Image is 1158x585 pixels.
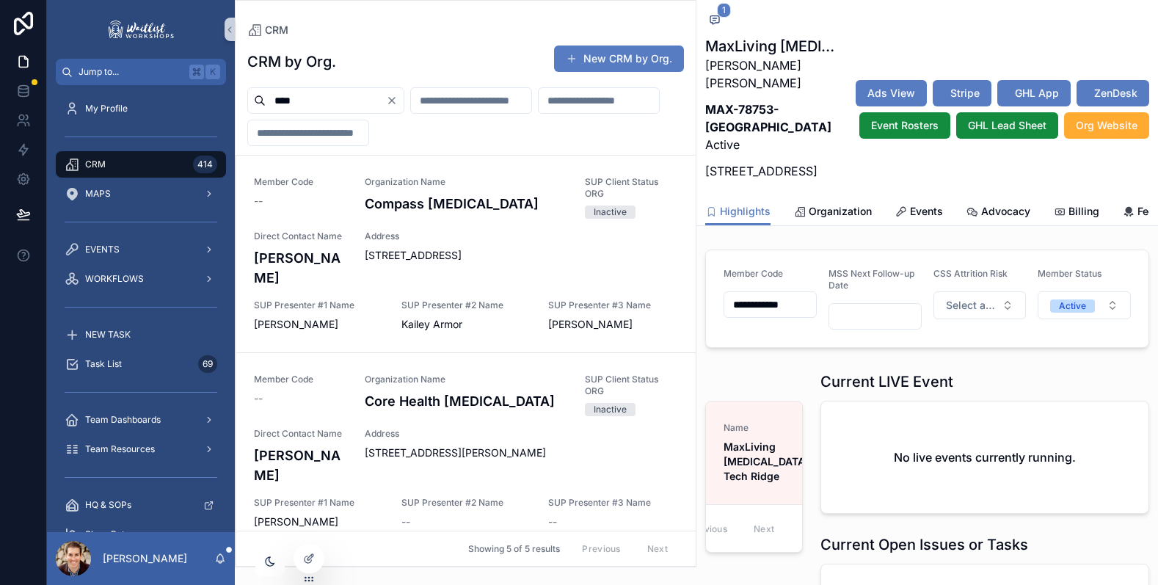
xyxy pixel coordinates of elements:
[705,198,771,226] a: Highlights
[254,230,347,242] span: Direct Contact Name
[548,515,557,529] span: --
[794,198,872,228] a: Organization
[1064,112,1149,139] button: Org Website
[1068,204,1099,219] span: Billing
[56,436,226,462] a: Team Resources
[997,80,1071,106] button: GHL App
[401,317,531,332] span: Kailey Armor
[705,102,831,134] strong: MAX-78753-[GEOGRAPHIC_DATA]
[705,162,842,180] p: [STREET_ADDRESS]
[1015,86,1059,101] span: GHL App
[85,329,131,341] span: NEW TASK
[56,181,226,207] a: MAPS
[468,543,560,555] span: Showing 5 of 5 results
[85,244,120,255] span: EVENTS
[705,57,842,92] p: [PERSON_NAME] [PERSON_NAME]
[705,12,724,30] button: 1
[956,112,1058,139] button: GHL Lead Sheet
[1038,268,1101,279] span: Member Status
[820,534,1028,555] h1: Current Open Issues or Tasks
[254,176,347,188] span: Member Code
[236,156,696,352] a: Member Code--Organization NameCompass [MEDICAL_DATA]SUP Client Status ORGInactiveDirect Contact N...
[207,66,219,78] span: K
[198,355,217,373] div: 69
[717,3,731,18] span: 1
[1076,118,1137,133] span: Org Website
[933,80,991,106] button: Stripe
[247,51,336,72] h1: CRM by Org.
[933,268,1008,279] span: CSS Attrition Risk
[401,515,410,529] span: --
[871,118,939,133] span: Event Rosters
[56,95,226,122] a: My Profile
[705,101,842,153] p: Active
[247,23,288,37] a: CRM
[968,118,1046,133] span: GHL Lead Sheet
[254,446,347,485] h4: [PERSON_NAME]
[103,551,187,566] p: [PERSON_NAME]
[85,273,144,285] span: WORKFLOWS
[85,443,155,455] span: Team Resources
[401,497,531,509] span: SUP Presenter #2 Name
[859,112,950,139] button: Event Rosters
[85,103,128,115] span: My Profile
[254,374,347,385] span: Member Code
[548,299,678,311] span: SUP Presenter #3 Name
[720,204,771,219] span: Highlights
[910,204,943,219] span: Events
[724,268,783,279] span: Member Code
[594,206,627,219] div: Inactive
[56,151,226,178] a: CRM414
[1059,299,1086,313] div: Active
[56,492,226,518] a: HQ & SOPs
[820,371,953,392] h1: Current LIVE Event
[193,156,217,173] div: 414
[809,204,872,219] span: Organization
[548,497,678,509] span: SUP Presenter #3 Name
[85,159,106,170] span: CRM
[585,374,678,397] span: SUP Client Status ORG
[56,521,226,548] a: Show Rates
[946,298,997,313] span: Select a CSS Att Risk
[981,204,1030,219] span: Advocacy
[254,497,384,509] span: SUP Presenter #1 Name
[867,86,915,101] span: Ads View
[56,351,226,377] a: Task List69
[554,46,684,72] button: New CRM by Org.
[254,299,384,311] span: SUP Presenter #1 Name
[265,23,288,37] span: CRM
[895,198,943,228] a: Events
[85,499,131,511] span: HQ & SOPs
[56,236,226,263] a: EVENTS
[85,414,161,426] span: Team Dashboards
[365,446,678,460] span: [STREET_ADDRESS][PERSON_NAME]
[106,18,176,41] img: App logo
[85,188,111,200] span: MAPS
[254,317,384,332] span: [PERSON_NAME]
[705,36,842,57] h1: MaxLiving [MEDICAL_DATA] Tech Ridge
[724,422,812,434] span: Name
[966,198,1030,228] a: Advocacy
[47,85,235,532] div: scrollable content
[950,86,980,101] span: Stripe
[365,391,568,411] h4: Core Health [MEDICAL_DATA]
[254,428,347,440] span: Direct Contact Name
[365,230,678,242] span: Address
[79,66,183,78] span: Jump to...
[365,428,678,440] span: Address
[365,176,568,188] span: Organization Name
[56,407,226,433] a: Team Dashboards
[85,528,134,540] span: Show Rates
[365,374,568,385] span: Organization Name
[386,95,404,106] button: Clear
[585,176,678,200] span: SUP Client Status ORG
[724,440,812,482] strong: MaxLiving [MEDICAL_DATA] Tech Ridge
[56,321,226,348] a: NEW TASK
[856,80,927,106] button: Ads View
[365,248,678,263] span: [STREET_ADDRESS]
[85,358,122,370] span: Task List
[1077,80,1149,106] button: ZenDesk
[1038,291,1131,319] button: Select Button
[56,59,226,85] button: Jump to...K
